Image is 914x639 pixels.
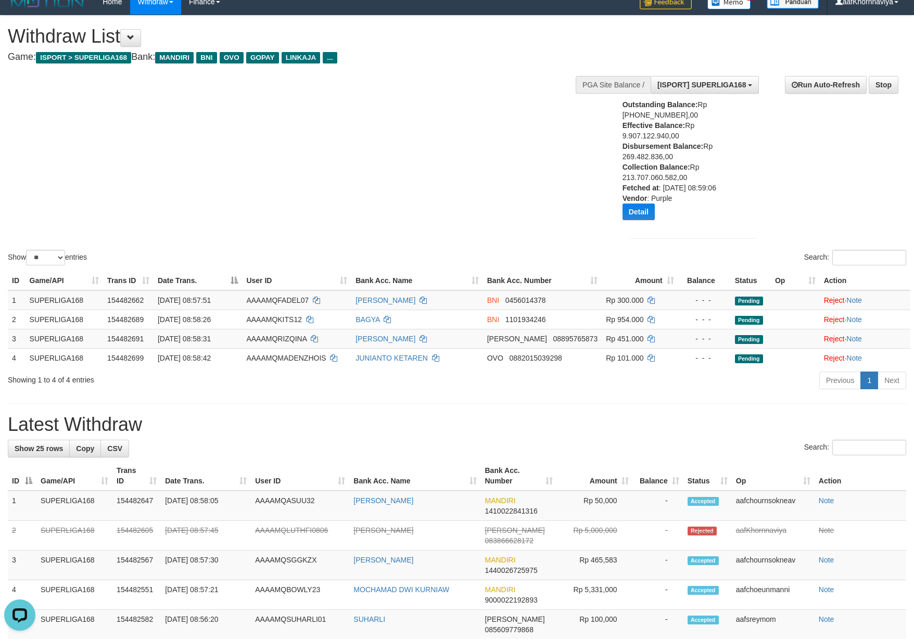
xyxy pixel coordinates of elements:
span: [PERSON_NAME] [485,615,545,623]
span: Pending [735,297,763,305]
th: User ID: activate to sort column ascending [242,271,351,290]
a: Stop [869,76,898,94]
th: Date Trans.: activate to sort column ascending [161,461,251,491]
td: SUPERLIGA168 [26,290,104,310]
th: Op: activate to sort column ascending [771,271,820,290]
input: Search: [832,250,906,265]
button: Detail [623,203,655,220]
th: User ID: activate to sort column ascending [251,461,349,491]
span: Copy 1440026725975 to clipboard [485,566,538,574]
b: Disbursement Balance: [623,142,704,150]
span: Accepted [688,586,719,595]
label: Show entries [8,250,87,265]
a: [PERSON_NAME] [353,526,413,534]
h4: Game: Bank: [8,52,599,62]
div: - - - [682,334,727,344]
div: - - - [682,353,727,363]
td: 2 [8,521,36,551]
span: Copy 1410022841316 to clipboard [485,507,538,515]
td: 154482567 [112,551,161,580]
td: aafchoeunmanni [732,580,815,610]
div: - - - [682,314,727,325]
span: Pending [735,335,763,344]
b: Vendor [623,194,647,202]
button: [ISPORT] SUPERLIGA168 [651,76,759,94]
td: · [820,329,910,348]
b: Collection Balance: [623,163,690,171]
td: · [820,348,910,367]
a: Note [819,496,834,505]
span: [PERSON_NAME] [485,526,545,534]
td: aafKhornnaviya [732,521,815,551]
td: · [820,290,910,310]
span: Copy 0456014378 to clipboard [505,296,546,304]
span: [DATE] 08:57:51 [158,296,211,304]
span: 154482699 [107,354,144,362]
span: 154482691 [107,335,144,343]
td: - [633,551,683,580]
span: [ISPORT] SUPERLIGA168 [657,81,746,89]
td: SUPERLIGA168 [26,329,104,348]
a: JUNIANTO KETAREN [356,354,428,362]
a: MOCHAMAD DWI KURNIAW [353,585,449,594]
th: Game/API: activate to sort column ascending [36,461,112,491]
td: 3 [8,551,36,580]
a: Run Auto-Refresh [785,76,867,94]
th: Op: activate to sort column ascending [732,461,815,491]
td: 3 [8,329,26,348]
th: Action [815,461,906,491]
h1: Latest Withdraw [8,414,906,435]
th: Amount: activate to sort column ascending [557,461,633,491]
td: Rp 5,000,000 [557,521,633,551]
span: OVO [220,52,244,63]
span: Copy [76,444,94,453]
span: AAAAMQFADEL07 [246,296,309,304]
span: BNI [487,315,499,324]
td: SUPERLIGA168 [36,521,112,551]
td: 4 [8,580,36,610]
span: Show 25 rows [15,444,63,453]
span: [DATE] 08:58:42 [158,354,211,362]
td: - [633,521,683,551]
a: Note [846,296,862,304]
a: [PERSON_NAME] [356,296,415,304]
a: Next [878,372,906,389]
span: Copy 1101934246 to clipboard [505,315,546,324]
div: PGA Site Balance / [576,76,651,94]
a: Note [819,526,834,534]
th: Bank Acc. Number: activate to sort column ascending [481,461,557,491]
th: Trans ID: activate to sort column ascending [103,271,154,290]
a: Reject [824,354,845,362]
td: AAAAMQBOWLY23 [251,580,349,610]
span: MANDIRI [485,556,516,564]
a: [PERSON_NAME] [356,335,415,343]
td: aafchournsokneav [732,491,815,521]
td: 2 [8,310,26,329]
span: BNI [196,52,217,63]
span: AAAAMQRIZQINA [246,335,307,343]
span: Copy 083866628172 to clipboard [485,536,534,545]
td: SUPERLIGA168 [26,310,104,329]
td: - [633,491,683,521]
td: SUPERLIGA168 [26,348,104,367]
span: MANDIRI [485,496,516,505]
td: - [633,580,683,610]
a: Note [819,585,834,594]
span: BNI [487,296,499,304]
td: SUPERLIGA168 [36,491,112,521]
a: Note [846,315,862,324]
a: Copy [69,440,101,457]
th: Bank Acc. Name: activate to sort column ascending [351,271,483,290]
div: Rp [PHONE_NUMBER],00 Rp 9.907.122.940,00 Rp 269.482.836,00 Rp 213.707.060.582,00 : [DATE] 08:59:0... [623,99,741,228]
span: Copy 085609779868 to clipboard [485,625,534,634]
span: Pending [735,354,763,363]
th: ID: activate to sort column descending [8,461,36,491]
td: 1 [8,290,26,310]
select: Showentries [26,250,65,265]
td: 1 [8,491,36,521]
span: [DATE] 08:58:31 [158,335,211,343]
th: Bank Acc. Name: activate to sort column ascending [349,461,480,491]
a: BAGYA [356,315,379,324]
th: Game/API: activate to sort column ascending [26,271,104,290]
span: Rp 101.000 [606,354,643,362]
